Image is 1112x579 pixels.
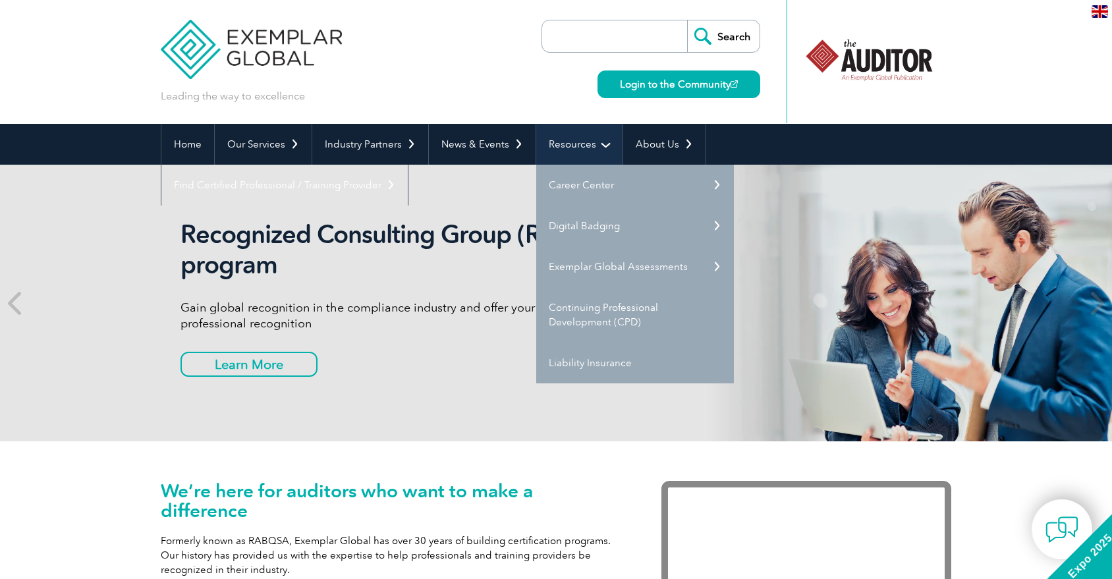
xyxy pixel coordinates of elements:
a: About Us [623,124,706,165]
a: News & Events [429,124,536,165]
a: Find Certified Professional / Training Provider [161,165,408,206]
a: Liability Insurance [536,343,734,383]
a: Home [161,124,214,165]
a: Digital Badging [536,206,734,246]
h1: We’re here for auditors who want to make a difference [161,481,622,520]
a: Industry Partners [312,124,428,165]
img: en [1092,5,1108,18]
a: Login to the Community [598,70,760,98]
h2: Recognized Consulting Group (RCG) program [181,219,675,280]
input: Search [687,20,760,52]
p: Formerly known as RABQSA, Exemplar Global has over 30 years of building certification programs. O... [161,534,622,577]
p: Gain global recognition in the compliance industry and offer your individual consultants professi... [181,300,675,331]
img: contact-chat.png [1045,513,1078,546]
p: Leading the way to excellence [161,89,305,103]
a: Learn More [181,352,318,377]
a: Continuing Professional Development (CPD) [536,287,734,343]
a: Our Services [215,124,312,165]
img: open_square.png [731,80,738,88]
a: Resources [536,124,623,165]
a: Career Center [536,165,734,206]
a: Exemplar Global Assessments [536,246,734,287]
